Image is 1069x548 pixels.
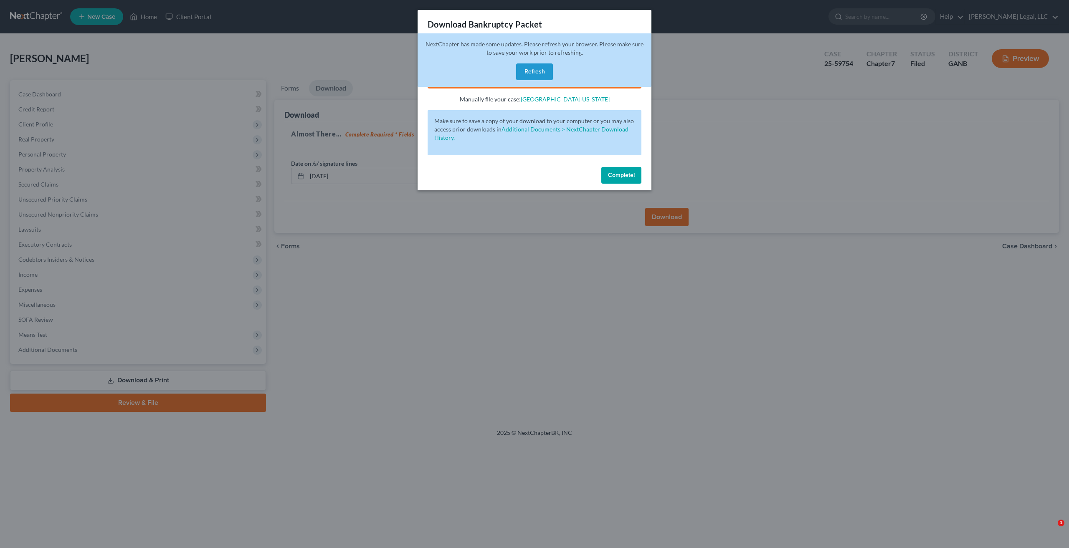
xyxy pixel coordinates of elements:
p: Make sure to save a copy of your download to your computer or you may also access prior downloads in [434,117,635,142]
span: NextChapter has made some updates. Please refresh your browser. Please make sure to save your wor... [426,40,643,56]
button: Complete! [601,167,641,184]
a: [GEOGRAPHIC_DATA][US_STATE] [521,96,610,103]
p: Manually file your case: [428,95,641,104]
iframe: Intercom live chat [1041,520,1061,540]
h3: Download Bankruptcy Packet [428,18,542,30]
a: Additional Documents > NextChapter Download History. [434,126,628,141]
span: 1 [1058,520,1064,526]
span: Complete! [608,172,635,179]
button: Refresh [516,63,553,80]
